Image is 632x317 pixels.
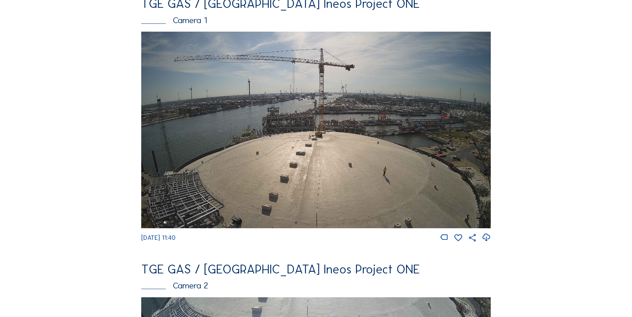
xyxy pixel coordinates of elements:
div: Camera 1 [141,16,491,24]
img: Image [141,32,491,228]
div: Camera 2 [141,281,491,290]
div: TGE GAS / [GEOGRAPHIC_DATA] Ineos Project ONE [141,263,491,276]
span: [DATE] 11:40 [141,234,176,241]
